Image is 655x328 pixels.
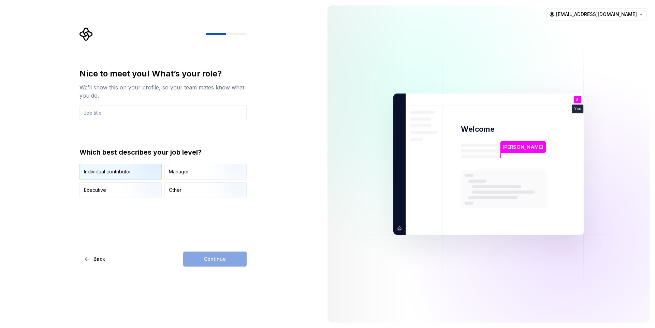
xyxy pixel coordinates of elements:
div: Manager [169,168,189,175]
p: Welcome [461,124,494,134]
span: [EMAIL_ADDRESS][DOMAIN_NAME] [556,11,637,18]
p: S [576,98,579,101]
div: Executive [84,187,106,194]
input: Job title [79,105,247,120]
button: [EMAIL_ADDRESS][DOMAIN_NAME] [546,8,647,20]
div: Other [169,187,181,194]
div: Which best describes your job level? [79,147,247,157]
div: Individual contributor [84,168,131,175]
p: [PERSON_NAME] [503,143,543,151]
svg: Supernova Logo [79,27,93,41]
span: Back [93,256,105,262]
p: You [574,107,581,111]
div: We’ll show this on your profile, so your team mates know what you do. [79,83,247,100]
div: Nice to meet you! What’s your role? [79,68,247,79]
button: Back [79,252,111,267]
